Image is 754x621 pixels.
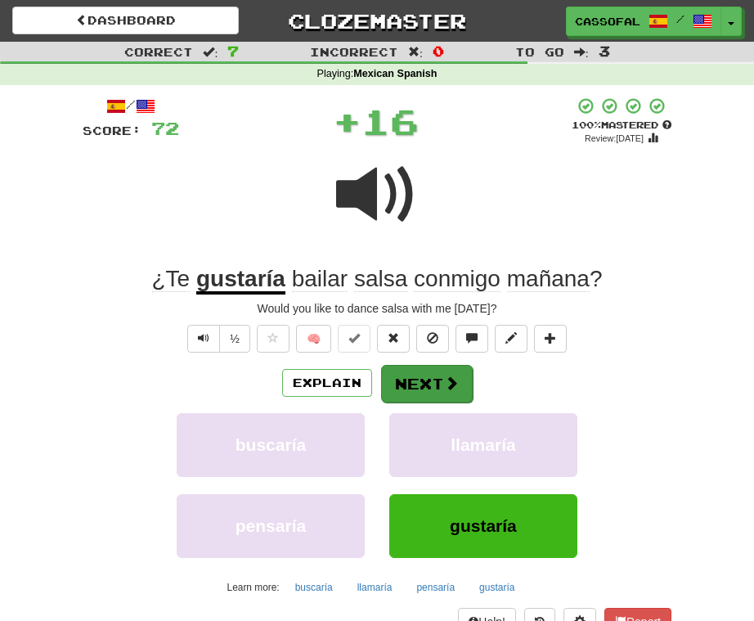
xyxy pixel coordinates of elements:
div: Mastered [572,119,671,132]
span: Correct [124,45,193,59]
button: Reset to 0% Mastered (alt+r) [377,325,410,353]
button: pensaría [407,575,464,600]
button: gustaría [470,575,523,600]
button: pensaría [177,494,365,558]
span: 100 % [572,119,601,130]
span: ¿Te [152,266,191,292]
button: Edit sentence (alt+d) [495,325,527,353]
div: Would you like to dance salsa with me [DATE]? [83,300,671,317]
span: Incorrect [310,45,398,59]
span: : [203,46,218,57]
a: Cassofalltrades / [566,7,721,36]
strong: Mexican Spanish [353,68,437,79]
a: Clozemaster [263,7,490,35]
div: Text-to-speech controls [184,325,250,353]
span: conmigo [414,266,500,292]
button: buscaría [286,575,342,600]
span: mañana [507,266,590,292]
div: / [83,97,179,117]
span: ? [285,266,603,292]
button: buscaría [177,413,365,477]
span: 3 [599,43,610,59]
button: Discuss sentence (alt+u) [456,325,488,353]
button: Explain [282,369,372,397]
small: Learn more: [227,582,280,593]
button: llamaría [348,575,402,600]
button: Play sentence audio (ctl+space) [187,325,220,353]
span: 7 [227,43,239,59]
span: / [676,13,684,25]
small: Review: [DATE] [585,133,644,143]
button: Next [381,365,473,403]
a: Dashboard [12,7,239,34]
button: Add to collection (alt+a) [534,325,567,353]
span: 72 [151,118,179,138]
span: gustaría [450,516,517,535]
span: 0 [433,43,444,59]
button: Favorite sentence (alt+f) [257,325,289,353]
button: llamaría [389,413,577,477]
button: Ignore sentence (alt+i) [416,325,449,353]
span: buscaría [236,435,306,454]
span: 16 [361,101,419,142]
span: : [408,46,423,57]
span: Score: [83,124,141,137]
span: bailar [292,266,348,292]
span: Cassofalltrades [575,14,640,29]
span: llamaría [451,435,515,454]
span: salsa [354,266,407,292]
button: Set this sentence to 100% Mastered (alt+m) [338,325,370,353]
button: 🧠 [296,325,331,353]
span: pensaría [236,516,306,535]
span: To go [515,45,564,59]
button: ½ [219,325,250,353]
u: gustaría [196,266,285,295]
span: : [574,46,589,57]
button: gustaría [389,494,577,558]
span: + [333,97,361,146]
